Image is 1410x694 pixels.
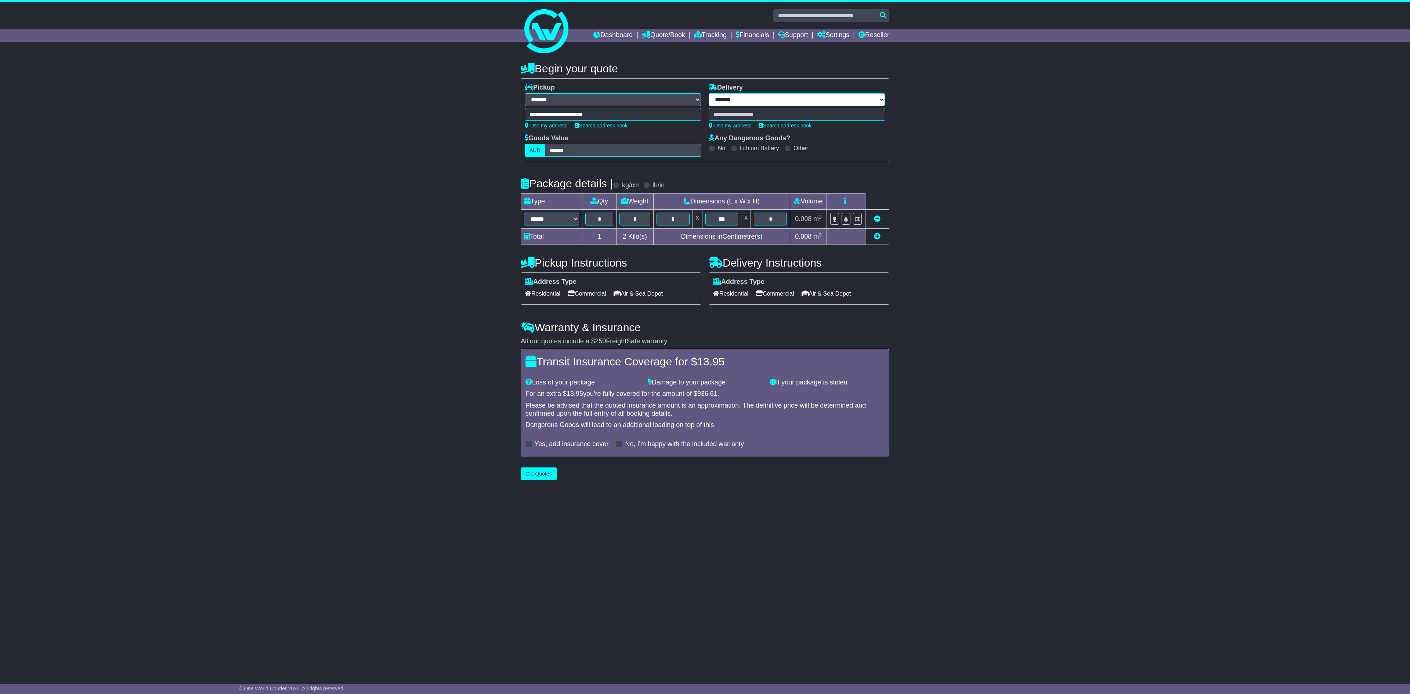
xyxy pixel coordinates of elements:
label: AUD [525,144,545,157]
a: Dashboard [593,29,633,42]
h4: Pickup Instructions [521,257,701,269]
a: Use my address [525,123,567,129]
div: Damage to your package [644,379,766,387]
h4: Delivery Instructions [709,257,889,269]
label: Yes, add insurance cover [535,440,608,448]
div: Please be advised that the quoted insurance amount is an approximation. The definitive price will... [525,402,885,418]
a: Remove this item [874,215,881,223]
span: 2 [623,233,626,240]
span: 936.61 [697,390,717,397]
td: Total [521,229,582,245]
a: Use my address [709,123,751,129]
a: Support [778,29,808,42]
label: lb/in [652,181,665,189]
a: Search address book [575,123,628,129]
a: Financials [736,29,769,42]
a: Search address book [759,123,811,129]
sup: 3 [819,214,822,220]
td: Qty [582,194,617,210]
div: For an extra $ you're fully covered for the amount of $ . [525,390,885,398]
span: 13.95 [697,355,724,368]
a: Settings [817,29,849,42]
label: No, I'm happy with the included warranty [625,440,744,448]
span: Air & Sea Depot [614,288,663,299]
td: x [741,210,751,229]
td: Type [521,194,582,210]
a: Reseller [858,29,889,42]
label: Pickup [525,84,555,92]
td: 1 [582,229,617,245]
label: Delivery [709,84,743,92]
div: Dangerous Goods will lead to an additional loading on top of this. [525,421,885,429]
label: No [718,145,725,152]
span: © One World Courier 2025. All rights reserved. [239,686,345,691]
span: Air & Sea Depot [802,288,851,299]
div: If your package is stolen [766,379,888,387]
h4: Transit Insurance Coverage for $ [525,355,885,368]
label: Goods Value [525,134,568,142]
div: All our quotes include a $ FreightSafe warranty. [521,337,889,346]
td: Dimensions (L x W x H) [653,194,790,210]
a: Quote/Book [642,29,685,42]
span: m [813,215,822,223]
td: x [693,210,702,229]
span: 250 [595,337,606,345]
label: Address Type [525,278,576,286]
label: Other [793,145,808,152]
h4: Warranty & Insurance [521,321,889,333]
span: 13.95 [567,390,583,397]
span: m [813,233,822,240]
h4: Package details | [521,177,613,189]
td: Dimensions in Centimetre(s) [653,229,790,245]
span: Residential [525,288,560,299]
span: Residential [713,288,748,299]
td: Volume [790,194,827,210]
sup: 3 [819,232,822,238]
span: Commercial [568,288,606,299]
span: 0.008 [795,215,811,223]
div: Loss of your package [522,379,644,387]
a: Tracking [694,29,727,42]
h4: Begin your quote [521,62,889,75]
label: Lithium Battery [740,145,779,152]
span: Commercial [756,288,794,299]
td: Kilo(s) [617,229,654,245]
button: Get Quotes [521,467,557,480]
label: Address Type [713,278,764,286]
label: kg/cm [622,181,640,189]
td: Weight [617,194,654,210]
label: Any Dangerous Goods? [709,134,790,142]
span: 0.008 [795,233,811,240]
a: Add new item [874,233,881,240]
